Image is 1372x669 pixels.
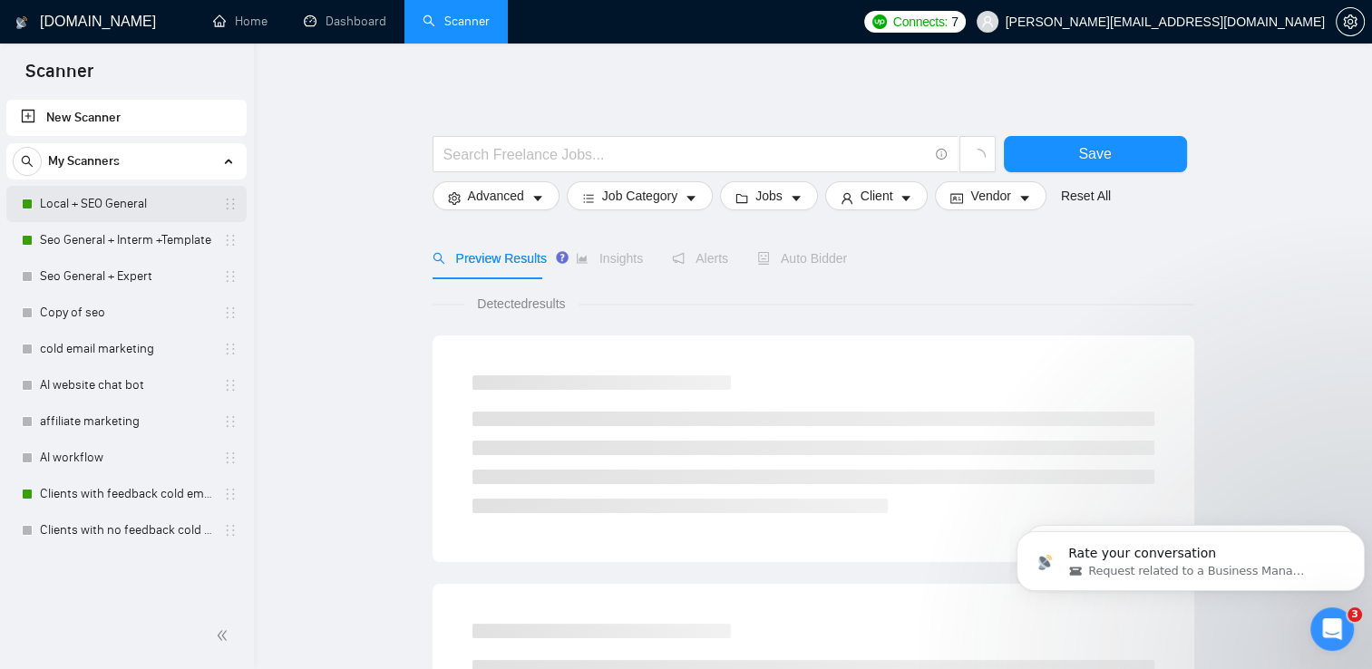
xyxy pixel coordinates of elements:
span: Connects: [893,12,948,32]
iframe: Intercom live chat [1310,607,1354,651]
span: holder [223,233,238,247]
a: Copy of seo [40,295,212,331]
span: holder [223,523,238,538]
span: search [14,155,41,168]
button: folderJobscaret-down [720,181,818,210]
span: notification [672,252,685,265]
span: holder [223,342,238,356]
span: Jobs [755,186,783,206]
a: affiliate marketing [40,403,212,440]
button: barsJob Categorycaret-down [567,181,713,210]
span: user [981,15,994,28]
span: 7 [951,12,958,32]
span: holder [223,305,238,320]
span: Alerts [672,251,728,266]
span: Advanced [468,186,524,206]
button: Save [1004,136,1187,172]
a: homeHome [213,14,268,29]
span: 3 [1348,607,1362,622]
a: Reset All [1061,186,1111,206]
button: idcardVendorcaret-down [935,181,1046,210]
span: bars [582,191,595,205]
button: setting [1336,7,1365,36]
span: Auto Bidder [757,251,847,266]
span: double-left [216,626,234,645]
input: Search Freelance Jobs... [443,143,928,166]
a: Seo General + Interm +Template [40,222,212,258]
span: caret-down [1018,191,1031,205]
span: caret-down [531,191,544,205]
span: robot [757,252,770,265]
span: Save [1078,142,1111,165]
a: AI website chat bot [40,367,212,403]
span: My Scanners [48,143,120,179]
a: dashboardDashboard [304,14,386,29]
iframe: Intercom notifications message [1009,493,1372,620]
a: Clients with no feedback cold email marketing [40,512,212,548]
span: holder [223,378,238,393]
a: AI workflow [40,440,212,476]
li: New Scanner [6,100,247,136]
a: New Scanner [21,100,232,136]
span: idcard [950,191,963,205]
button: settingAdvancedcaret-down [433,181,560,210]
span: Job Category [602,186,677,206]
span: Scanner [11,58,108,96]
a: cold email marketing [40,331,212,367]
a: setting [1336,15,1365,29]
a: Seo General + Expert [40,258,212,295]
span: search [433,252,445,265]
img: upwork-logo.png [872,15,887,29]
li: My Scanners [6,143,247,548]
span: Preview Results [433,251,547,266]
span: setting [1337,15,1364,29]
span: holder [223,197,238,211]
span: Vendor [970,186,1010,206]
span: Insights [576,251,643,266]
span: holder [223,451,238,465]
span: caret-down [790,191,803,205]
button: userClientcaret-down [825,181,929,210]
span: holder [223,414,238,429]
span: folder [735,191,748,205]
a: Clients with feedback cold email marketing [40,476,212,512]
span: caret-down [685,191,697,205]
div: Tooltip anchor [554,249,570,266]
span: area-chart [576,252,589,265]
span: user [841,191,853,205]
a: Local + SEO General [40,186,212,222]
span: holder [223,269,238,284]
img: logo [15,8,28,37]
span: setting [448,191,461,205]
span: info-circle [936,149,948,160]
a: searchScanner [423,14,490,29]
span: holder [223,487,238,501]
span: caret-down [900,191,912,205]
button: search [13,147,42,176]
span: Detected results [464,294,578,314]
span: loading [969,149,986,165]
span: Client [861,186,893,206]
